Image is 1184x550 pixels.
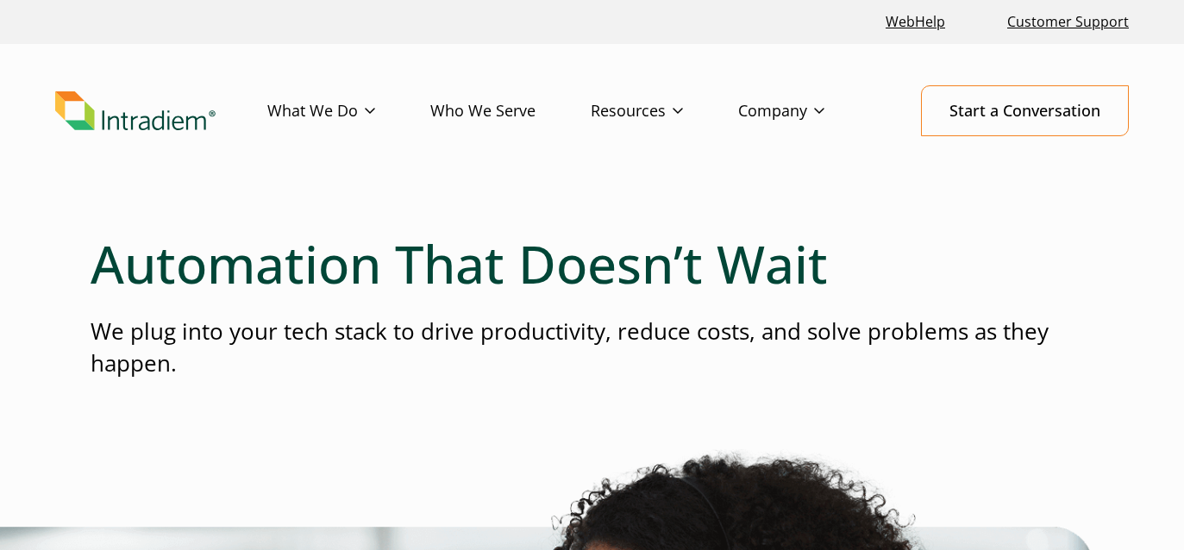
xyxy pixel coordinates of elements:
[267,86,430,136] a: What We Do
[591,86,738,136] a: Resources
[55,91,267,131] a: Link to homepage of Intradiem
[91,233,1093,295] h1: Automation That Doesn’t Wait
[738,86,880,136] a: Company
[921,85,1129,136] a: Start a Conversation
[91,316,1093,380] p: We plug into your tech stack to drive productivity, reduce costs, and solve problems as they happen.
[55,91,216,131] img: Intradiem
[430,86,591,136] a: Who We Serve
[879,3,952,41] a: Link opens in a new window
[1000,3,1136,41] a: Customer Support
